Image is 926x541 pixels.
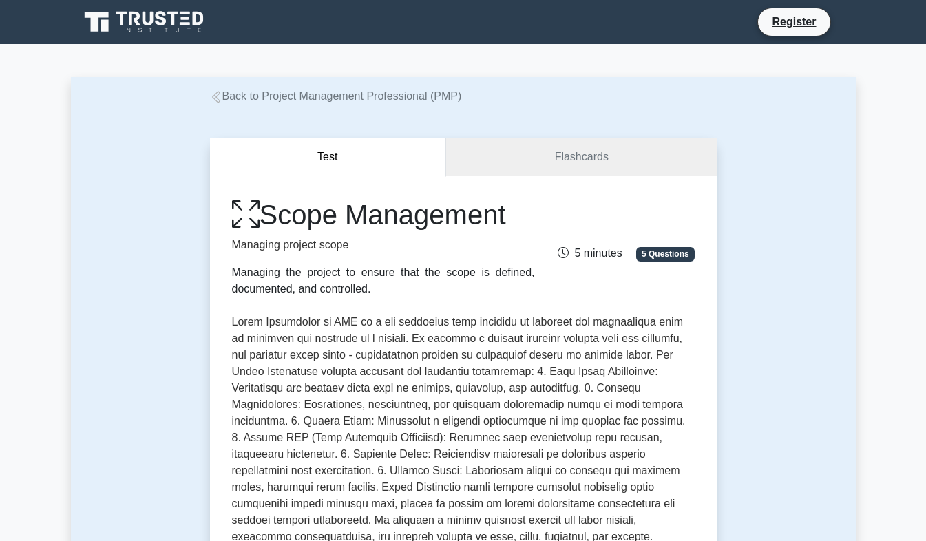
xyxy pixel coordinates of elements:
[636,247,694,261] span: 5 Questions
[210,90,462,102] a: Back to Project Management Professional (PMP)
[764,13,824,30] a: Register
[558,247,622,259] span: 5 minutes
[232,198,535,231] h1: Scope Management
[210,138,447,177] button: Test
[232,237,535,253] p: Managing project scope
[446,138,716,177] a: Flashcards
[232,264,535,297] div: Managing the project to ensure that the scope is defined, documented, and controlled.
